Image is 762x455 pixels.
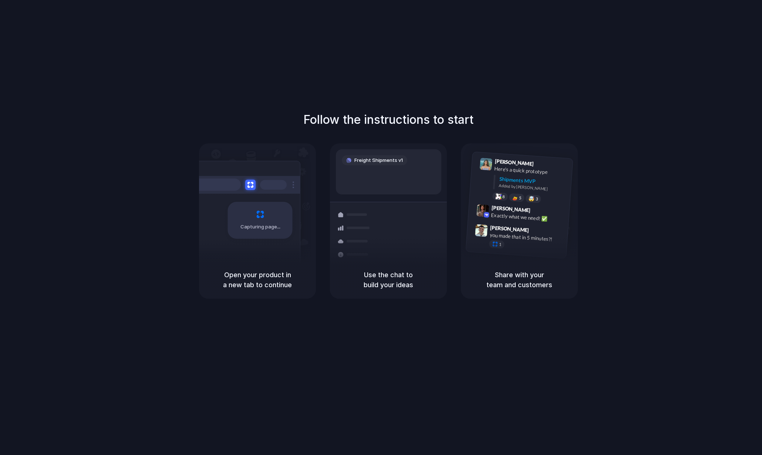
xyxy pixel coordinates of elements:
[519,196,522,200] span: 5
[529,196,535,201] div: 🤯
[531,227,546,236] span: 9:47 AM
[499,175,567,187] div: Shipments MVP
[494,165,568,177] div: Here's a quick prototype
[208,270,307,290] h5: Open your product in a new tab to continue
[499,242,502,247] span: 1
[536,161,551,170] span: 9:41 AM
[502,195,505,199] span: 8
[491,211,565,224] div: Exactly what we need! ✅
[490,224,529,234] span: [PERSON_NAME]
[339,270,438,290] h5: Use the chat to build your ideas
[499,183,567,193] div: Added by [PERSON_NAME]
[536,197,538,201] span: 3
[533,207,548,216] span: 9:42 AM
[470,270,569,290] h5: Share with your team and customers
[240,223,281,231] span: Capturing page
[491,204,530,214] span: [PERSON_NAME]
[489,231,563,244] div: you made that in 5 minutes?!
[303,111,473,129] h1: Follow the instructions to start
[495,157,534,168] span: [PERSON_NAME]
[354,157,403,164] span: Freight Shipments v1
